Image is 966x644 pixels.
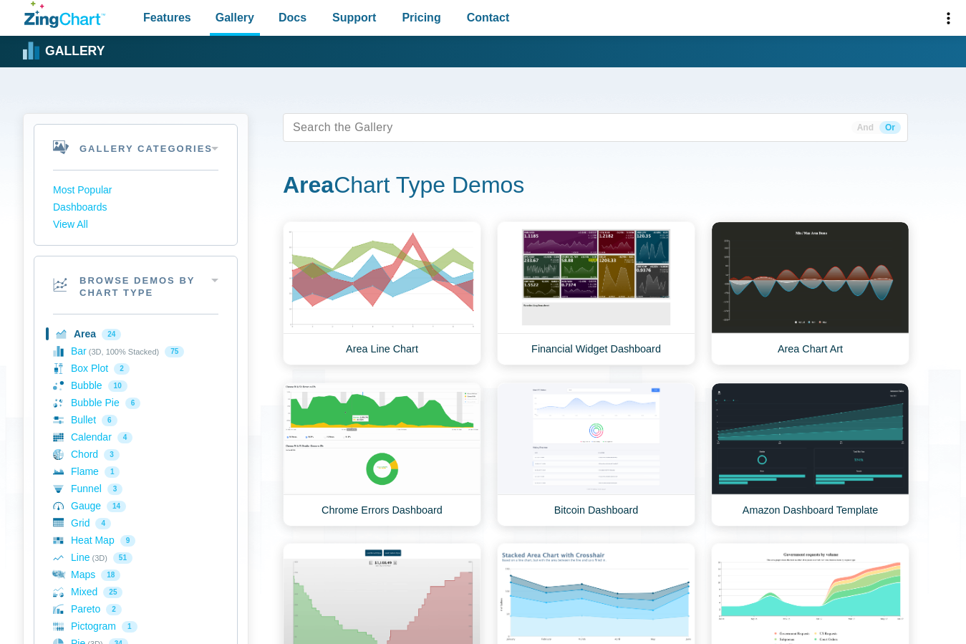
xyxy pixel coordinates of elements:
a: Dashboards [53,199,218,216]
span: Features [143,8,191,27]
a: Financial Widget Dashboard [497,221,695,365]
a: Amazon Dashboard Template [711,383,909,527]
span: Docs [279,8,306,27]
a: View All [53,216,218,234]
a: Area Chart Art [711,221,909,365]
span: Support [332,8,376,27]
a: Area Line Chart [283,221,481,365]
h2: Gallery Categories [34,125,237,170]
span: And [851,121,879,134]
span: Contact [467,8,510,27]
span: Gallery [216,8,254,27]
a: Chrome Errors Dashboard [283,383,481,527]
a: Most Popular [53,182,218,199]
a: Bitcoin Dashboard [497,383,695,527]
h1: Chart Type Demos [283,170,908,203]
span: Or [879,121,901,134]
span: Pricing [402,8,440,27]
strong: Gallery [45,45,105,58]
a: Gallery [24,41,105,62]
a: ZingChart Logo. Click to return to the homepage [24,1,105,28]
strong: Area [283,172,334,198]
h2: Browse Demos By Chart Type [34,256,237,314]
